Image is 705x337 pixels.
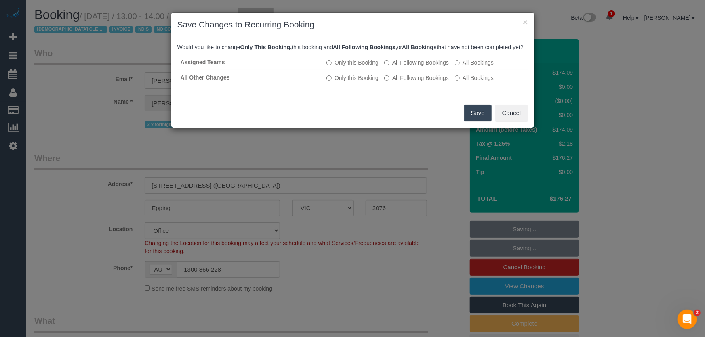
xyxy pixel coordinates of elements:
[402,44,437,50] b: All Bookings
[455,74,494,82] label: All bookings that have not been completed yet will be changed.
[181,59,225,65] strong: Assigned Teams
[384,75,389,81] input: All Following Bookings
[177,43,528,51] p: Would you like to change this booking and or that have not been completed yet?
[177,19,528,31] h3: Save Changes to Recurring Booking
[495,105,528,121] button: Cancel
[240,44,292,50] b: Only This Booking,
[523,18,528,26] button: ×
[384,60,389,65] input: All Following Bookings
[694,310,701,316] span: 2
[464,105,492,121] button: Save
[455,60,460,65] input: All Bookings
[181,74,230,81] strong: All Other Changes
[384,59,449,67] label: This and all the bookings after it will be changed.
[326,74,379,82] label: All other bookings in the series will remain the same.
[333,44,397,50] b: All Following Bookings,
[678,310,697,329] iframe: Intercom live chat
[326,75,332,81] input: Only this Booking
[326,60,332,65] input: Only this Booking
[455,59,494,67] label: All bookings that have not been completed yet will be changed.
[384,74,449,82] label: This and all the bookings after it will be changed.
[326,59,379,67] label: All other bookings in the series will remain the same.
[455,75,460,81] input: All Bookings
